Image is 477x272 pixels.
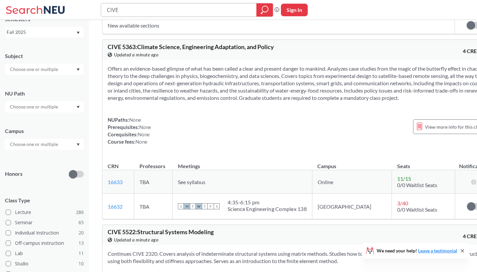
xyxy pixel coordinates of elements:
svg: Dropdown arrow [77,32,80,34]
div: Dropdown arrow [5,64,84,75]
input: Choose one or multiple [7,65,62,73]
span: 20 [79,229,84,237]
div: 4:35 - 6:15 pm [228,199,307,206]
div: Dropdown arrow [5,139,84,150]
td: TBA [134,170,173,194]
span: Class Type [5,197,84,204]
span: Updated a minute ago [114,236,158,243]
div: NUPaths: Prerequisites: Corequisites: Course fees: [108,116,151,145]
span: 286 [76,209,84,216]
label: Off-campus instruction [6,239,84,247]
svg: magnifying glass [261,5,269,15]
label: Studio [6,259,84,268]
span: T [202,203,208,209]
span: Updated a minute ago [114,51,158,58]
button: Sign In [281,4,308,16]
span: CIVE 5363 : Climate Science, Engineering Adaptation, and Policy [108,43,274,50]
th: Professors [134,156,173,170]
p: Honors [5,170,23,178]
label: Lab [6,249,84,258]
input: Choose one or multiple [7,140,62,148]
span: 3 / 40 [397,200,408,206]
label: Seminar [6,218,84,227]
div: Fall 2025 [7,29,76,36]
svg: Dropdown arrow [77,68,80,71]
span: 11 [79,250,84,257]
div: Dropdown arrow [5,101,84,112]
div: Science Engineering Complex 138 [228,206,307,212]
th: Meetings [173,156,312,170]
div: Subject [5,52,84,60]
div: CRN [108,163,119,170]
a: 16632 [108,203,123,210]
span: F [208,203,214,209]
span: None [139,124,151,130]
span: 10 [79,260,84,267]
span: M [184,203,190,209]
span: None [129,117,141,123]
th: Seats [392,156,455,170]
div: Fall 2025Dropdown arrow [5,27,84,37]
span: CIVE 5522 : Structural Systems Modeling [108,228,214,236]
svg: Dropdown arrow [77,106,80,108]
span: 65 [79,219,84,226]
div: Campus [5,127,84,135]
td: [GEOGRAPHIC_DATA] [312,194,392,219]
span: 0/0 Waitlist Seats [397,206,437,213]
span: 0/0 Waitlist Seats [397,182,437,188]
div: NU Path [5,90,84,97]
div: magnifying glass [256,3,273,17]
span: S [178,203,184,209]
td: TBA [134,194,173,219]
th: Campus [312,156,392,170]
span: T [190,203,196,209]
label: Lecture [6,208,84,217]
a: Leave a testimonial [418,248,457,253]
span: W [196,203,202,209]
span: S [214,203,220,209]
input: Choose one or multiple [7,103,62,111]
td: Online [312,170,392,194]
span: None [135,139,147,145]
td: New available sections [102,17,455,34]
a: 16633 [108,179,123,185]
span: We need your help! [377,248,457,253]
span: None [138,131,150,137]
span: 13 [79,239,84,247]
input: Class, professor, course number, "phrase" [106,4,252,16]
label: Individual Instruction [6,229,84,237]
span: 11 / 15 [397,175,411,182]
svg: Dropdown arrow [77,143,80,146]
span: See syllabus [178,179,205,185]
